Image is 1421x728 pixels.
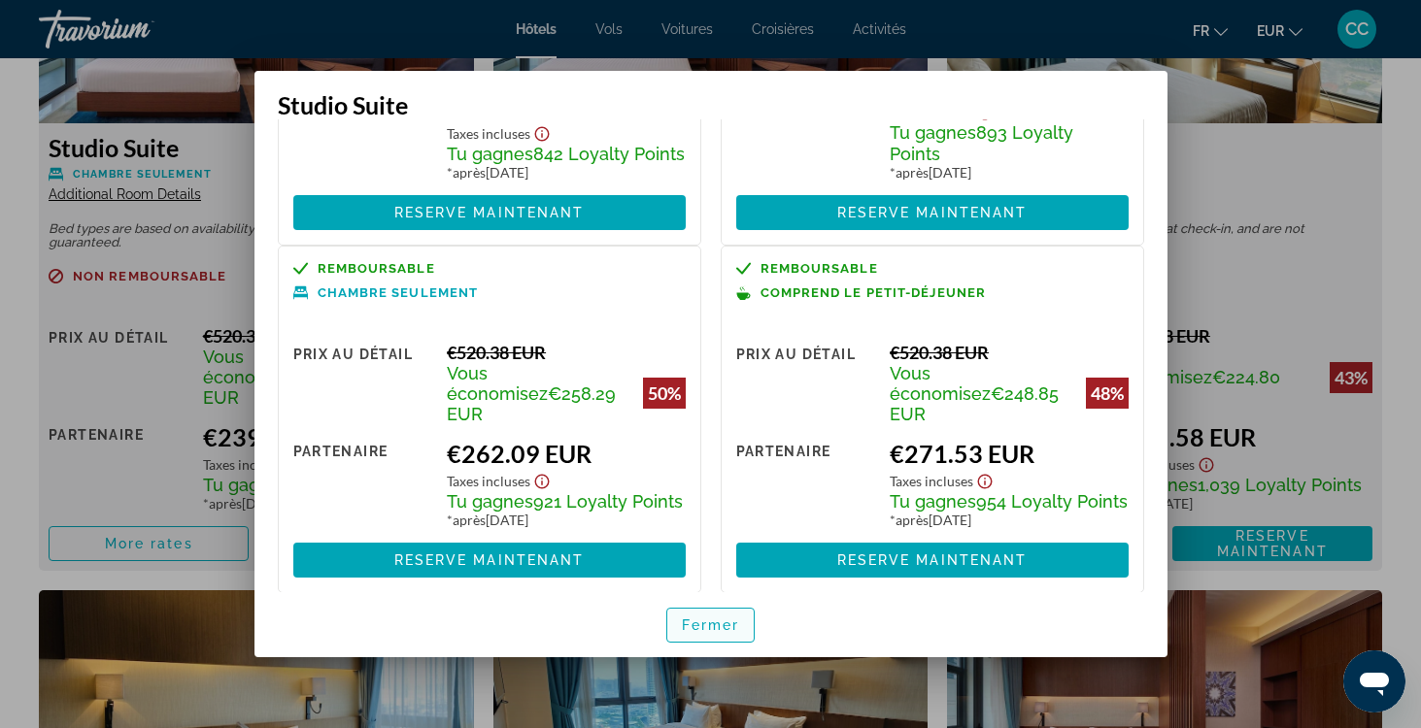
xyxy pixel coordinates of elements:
div: Prix au détail [293,342,433,424]
span: Reserve maintenant [837,552,1028,568]
span: 954 Loyalty Points [976,491,1128,512]
button: Show Taxes and Fees disclaimer [973,468,997,490]
div: €520.38 EUR [890,342,1128,363]
div: * [DATE] [447,164,685,181]
span: Vous économisez [447,363,548,404]
span: Taxes incluses [890,104,973,120]
div: Partenaire [736,70,876,181]
span: Taxes incluses [447,473,530,489]
iframe: Bouton de lancement de la fenêtre de messagerie [1343,650,1405,712]
span: 921 Loyalty Points [533,491,683,512]
span: Tu gagnes [890,122,976,143]
span: Reserve maintenant [837,205,1028,220]
button: Reserve maintenant [736,195,1129,230]
span: après [453,164,486,181]
div: * [DATE] [890,164,1128,181]
span: 893 Loyalty Points [890,122,1073,164]
button: Show Taxes and Fees disclaimer [530,468,554,490]
span: Tu gagnes [890,491,976,512]
button: Fermer [666,608,756,643]
span: après [896,512,929,528]
span: Taxes incluses [890,473,973,489]
a: Remboursable [293,261,686,276]
span: après [896,164,929,181]
span: Chambre seulement [318,286,479,299]
h3: Studio Suite [278,90,1144,119]
span: Remboursable [318,262,435,275]
span: €248.85 EUR [890,383,1059,424]
div: Partenaire [293,439,433,528]
div: 50% [643,378,686,409]
div: * [DATE] [890,512,1128,528]
button: Reserve maintenant [736,543,1129,578]
button: Reserve maintenant [293,195,686,230]
div: Partenaire [736,439,876,528]
span: Tu gagnes [447,491,533,512]
div: Prix au détail [736,342,876,424]
span: Reserve maintenant [394,205,585,220]
span: Reserve maintenant [394,552,585,568]
span: Fermer [682,617,740,633]
div: €520.38 EUR [447,342,685,363]
div: * [DATE] [447,512,685,528]
span: Vous économisez [890,363,991,404]
span: Remboursable [761,262,878,275]
button: Reserve maintenant [293,543,686,578]
button: Show Taxes and Fees disclaimer [530,120,554,143]
div: €271.53 EUR [890,439,1128,468]
div: Partenaire [293,91,433,181]
a: Remboursable [736,261,1129,276]
span: Tu gagnes [447,144,533,164]
span: €258.29 EUR [447,383,616,424]
span: Taxes incluses [447,125,530,142]
div: 48% [1086,378,1129,409]
span: après [453,512,486,528]
span: Comprend le petit-déjeuner [761,286,987,299]
span: 842 Loyalty Points [533,144,685,164]
div: €262.09 EUR [447,439,685,468]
